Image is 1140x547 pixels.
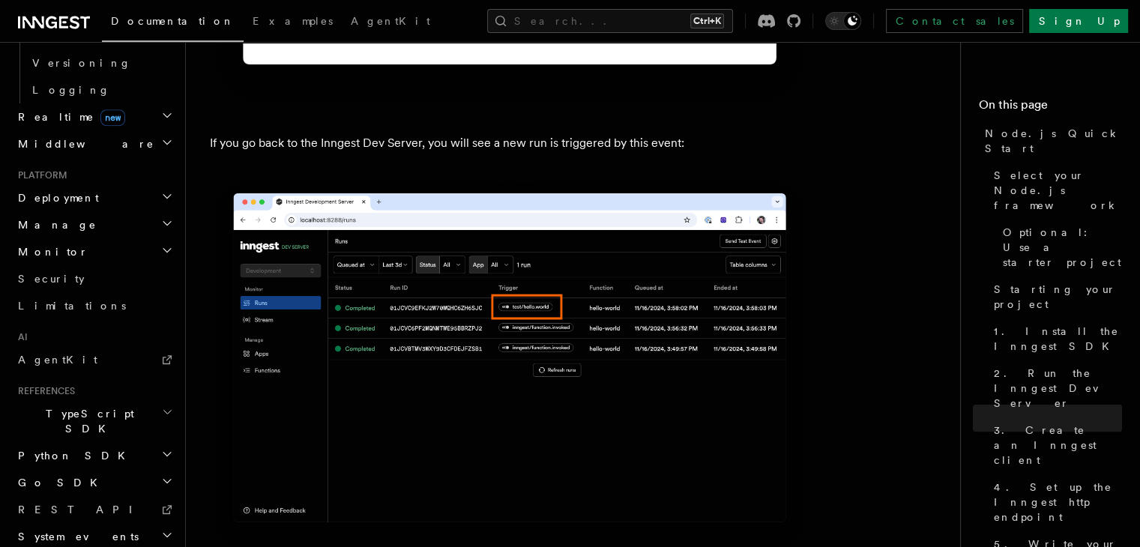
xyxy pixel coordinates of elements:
a: AgentKit [12,346,176,373]
span: AI [12,331,28,343]
button: Middleware [12,130,176,157]
a: Node.js Quick Start [979,120,1122,162]
span: TypeScript SDK [12,406,162,436]
span: 1. Install the Inngest SDK [994,324,1122,354]
button: Realtimenew [12,103,176,130]
a: Security [12,265,176,292]
span: Deployment [12,190,99,205]
a: 4. Set up the Inngest http endpoint [988,474,1122,531]
span: Go SDK [12,475,106,490]
span: 4. Set up the Inngest http endpoint [994,480,1122,525]
a: Versioning [26,49,176,76]
button: Python SDK [12,442,176,469]
span: Security [18,273,85,285]
a: Starting your project [988,276,1122,318]
span: References [12,385,75,397]
button: TypeScript SDK [12,400,176,442]
button: Manage [12,211,176,238]
span: Optional: Use a starter project [1003,225,1122,270]
span: 3. Create an Inngest client [994,423,1122,468]
span: new [100,109,125,126]
span: AgentKit [18,354,97,366]
a: Select your Node.js framework [988,162,1122,219]
span: 2. Run the Inngest Dev Server [994,366,1122,411]
span: Platform [12,169,67,181]
a: 2. Run the Inngest Dev Server [988,360,1122,417]
button: Monitor [12,238,176,265]
a: Contact sales [886,9,1023,33]
span: AgentKit [351,15,430,27]
a: Sign Up [1029,9,1128,33]
button: Toggle dark mode [825,12,861,30]
a: REST API [12,496,176,523]
a: Examples [244,4,342,40]
span: Documentation [111,15,235,27]
span: Select your Node.js framework [994,168,1122,213]
a: 3. Create an Inngest client [988,417,1122,474]
span: Middleware [12,136,154,151]
p: If you go back to the Inngest Dev Server, you will see a new run is triggered by this event: [210,133,809,154]
span: Versioning [32,57,131,69]
a: AgentKit [342,4,439,40]
span: Python SDK [12,448,134,463]
span: Realtime [12,109,125,124]
button: Deployment [12,184,176,211]
span: Limitations [18,300,126,312]
a: 1. Install the Inngest SDK [988,318,1122,360]
span: Starting your project [994,282,1122,312]
span: Examples [253,15,333,27]
span: REST API [18,504,145,516]
span: Manage [12,217,97,232]
button: Go SDK [12,469,176,496]
span: System events [12,529,139,544]
a: Documentation [102,4,244,42]
a: Limitations [12,292,176,319]
span: Monitor [12,244,88,259]
kbd: Ctrl+K [690,13,724,28]
a: Optional: Use a starter project [997,219,1122,276]
h4: On this page [979,96,1122,120]
button: Search...Ctrl+K [487,9,733,33]
a: Logging [26,76,176,103]
span: Node.js Quick Start [985,126,1122,156]
span: Logging [32,84,110,96]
